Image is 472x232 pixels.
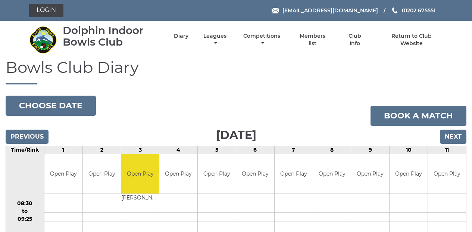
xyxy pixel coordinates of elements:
[391,6,435,15] a: Phone us 01202 675551
[174,33,188,40] a: Diary
[236,154,274,194] td: Open Play
[275,154,313,194] td: Open Play
[6,96,96,116] button: Choose date
[440,130,466,144] input: Next
[6,59,466,84] h1: Bowls Club Diary
[29,26,57,54] img: Dolphin Indoor Bowls Club
[371,106,466,126] a: Book a match
[242,33,282,47] a: Competitions
[313,154,351,194] td: Open Play
[380,33,443,47] a: Return to Club Website
[428,146,466,154] td: 11
[295,33,329,47] a: Members list
[392,7,397,13] img: Phone us
[198,146,236,154] td: 5
[121,194,159,203] td: [PERSON_NAME]
[390,154,428,194] td: Open Play
[44,154,82,194] td: Open Play
[44,146,82,154] td: 1
[402,7,435,14] span: 01202 675551
[272,8,279,13] img: Email
[121,154,159,194] td: Open Play
[428,154,466,194] td: Open Play
[82,146,121,154] td: 2
[274,146,313,154] td: 7
[159,146,198,154] td: 4
[313,146,351,154] td: 8
[351,146,390,154] td: 9
[6,146,44,154] td: Time/Rink
[272,6,378,15] a: Email [EMAIL_ADDRESS][DOMAIN_NAME]
[390,146,428,154] td: 10
[282,7,378,14] span: [EMAIL_ADDRESS][DOMAIN_NAME]
[6,130,49,144] input: Previous
[159,154,197,194] td: Open Play
[198,154,236,194] td: Open Play
[29,4,63,17] a: Login
[83,154,121,194] td: Open Play
[201,33,228,47] a: Leagues
[121,146,159,154] td: 3
[236,146,275,154] td: 6
[63,25,161,48] div: Dolphin Indoor Bowls Club
[351,154,389,194] td: Open Play
[343,33,367,47] a: Club Info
